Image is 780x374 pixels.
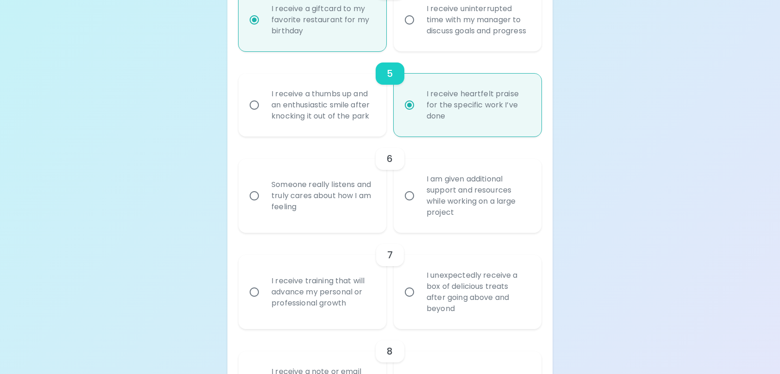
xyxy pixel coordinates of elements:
[387,344,393,359] h6: 8
[387,66,393,81] h6: 5
[419,162,536,229] div: I am given additional support and resources while working on a large project
[419,259,536,325] div: I unexpectedly receive a box of delicious treats after going above and beyond
[387,248,393,262] h6: 7
[239,233,541,329] div: choice-group-check
[264,168,381,224] div: Someone really listens and truly cares about how I am feeling
[264,264,381,320] div: I receive training that will advance my personal or professional growth
[239,51,541,137] div: choice-group-check
[239,137,541,233] div: choice-group-check
[419,77,536,133] div: I receive heartfelt praise for the specific work I’ve done
[387,151,393,166] h6: 6
[264,77,381,133] div: I receive a thumbs up and an enthusiastic smile after knocking it out of the park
